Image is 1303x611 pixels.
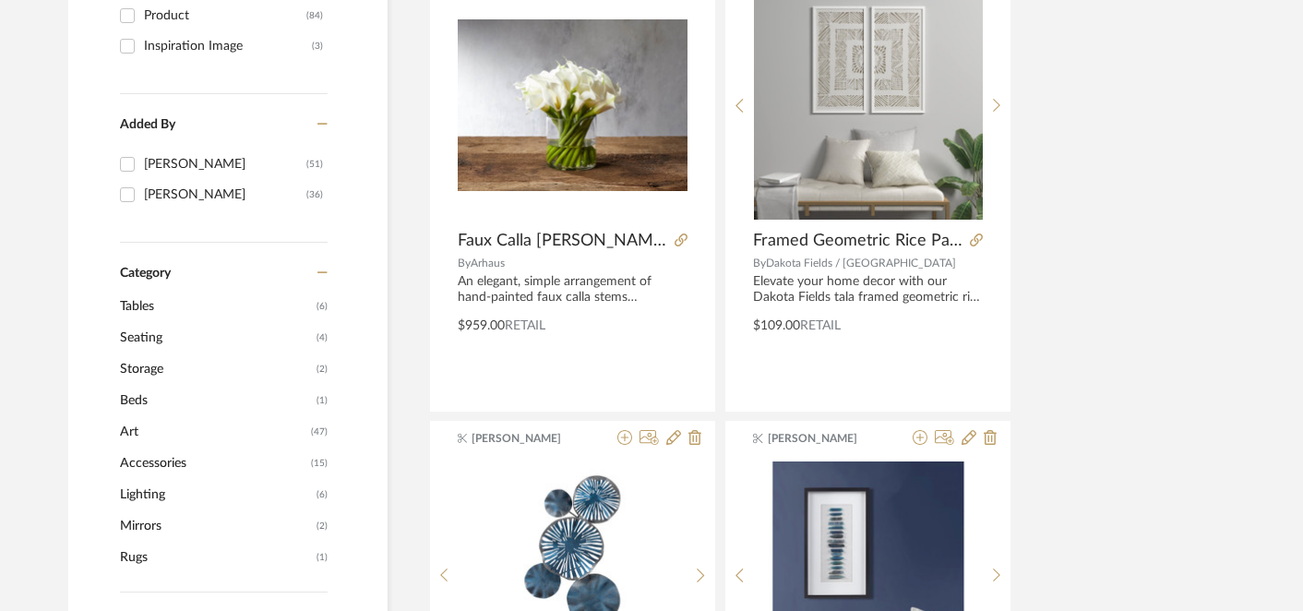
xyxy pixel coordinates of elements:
div: Product [144,1,306,30]
div: An elegant, simple arrangement of hand-painted faux calla stems suspended in crystal clear artifi... [458,274,687,305]
span: Rugs [120,542,312,573]
div: [PERSON_NAME] [144,150,306,179]
span: $959.00 [458,319,505,332]
span: By [458,258,471,269]
span: Art [120,416,306,448]
span: By [753,258,766,269]
span: Mirrors [120,510,312,542]
span: Retail [800,319,841,332]
div: (51) [306,150,323,179]
span: (2) [317,511,328,541]
div: Inspiration Image [144,31,312,61]
span: Beds [120,385,312,416]
span: (15) [311,449,328,478]
span: [PERSON_NAME] [768,430,884,447]
span: (4) [317,323,328,353]
span: Lighting [120,479,312,510]
span: $109.00 [753,319,800,332]
span: Added By [120,118,175,131]
span: (1) [317,386,328,415]
img: Faux Calla Lily in Vase [458,19,687,191]
div: (3) [312,31,323,61]
div: (84) [306,1,323,30]
span: Seating [120,322,312,353]
span: Faux Calla [PERSON_NAME] in [GEOGRAPHIC_DATA] [458,231,667,251]
div: [PERSON_NAME] [144,180,306,210]
span: (2) [317,354,328,384]
span: (6) [317,292,328,321]
span: (47) [311,417,328,447]
span: (6) [317,480,328,509]
span: Retail [505,319,545,332]
span: Category [120,266,171,282]
div: (36) [306,180,323,210]
span: Storage [120,353,312,385]
span: Dakota Fields / [GEOGRAPHIC_DATA] [766,258,956,269]
span: Accessories [120,448,306,479]
span: (1) [317,543,328,572]
span: Framed Geometric Rice Paper Panel Shadowbox Wall Décor (Set of 2) [753,231,962,251]
span: Arhaus [471,258,505,269]
span: [PERSON_NAME] [472,430,588,447]
span: Tables [120,291,312,322]
div: Elevate your home decor with our Dakota Fields tala framed geometric rice paper panel 2-piece sha... [753,274,983,305]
